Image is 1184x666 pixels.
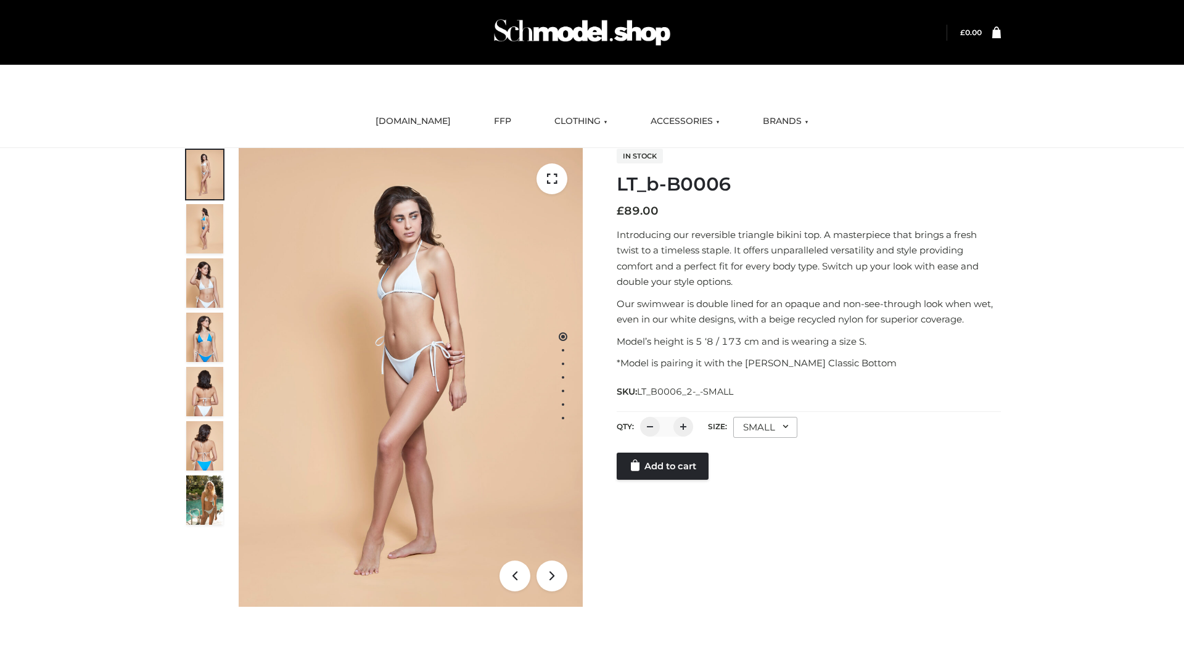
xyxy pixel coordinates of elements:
a: CLOTHING [545,108,617,135]
h1: LT_b-B0006 [617,173,1001,195]
p: *Model is pairing it with the [PERSON_NAME] Classic Bottom [617,355,1001,371]
bdi: 0.00 [960,28,982,37]
span: £ [617,204,624,218]
div: SMALL [733,417,797,438]
img: ArielClassicBikiniTop_CloudNine_AzureSky_OW114ECO_4-scaled.jpg [186,313,223,362]
img: ArielClassicBikiniTop_CloudNine_AzureSky_OW114ECO_8-scaled.jpg [186,421,223,471]
p: Model’s height is 5 ‘8 / 173 cm and is wearing a size S. [617,334,1001,350]
bdi: 89.00 [617,204,659,218]
label: Size: [708,422,727,431]
img: ArielClassicBikiniTop_CloudNine_AzureSky_OW114ECO_3-scaled.jpg [186,258,223,308]
span: LT_B0006_2-_-SMALL [637,386,733,397]
img: ArielClassicBikiniTop_CloudNine_AzureSky_OW114ECO_2-scaled.jpg [186,204,223,253]
img: ArielClassicBikiniTop_CloudNine_AzureSky_OW114ECO_7-scaled.jpg [186,367,223,416]
img: Arieltop_CloudNine_AzureSky2.jpg [186,475,223,525]
a: £0.00 [960,28,982,37]
a: FFP [485,108,520,135]
p: Our swimwear is double lined for an opaque and non-see-through look when wet, even in our white d... [617,296,1001,327]
a: Add to cart [617,453,709,480]
img: ArielClassicBikiniTop_CloudNine_AzureSky_OW114ECO_1-scaled.jpg [186,150,223,199]
span: In stock [617,149,663,163]
a: BRANDS [754,108,818,135]
img: ArielClassicBikiniTop_CloudNine_AzureSky_OW114ECO_1 [239,148,583,607]
span: £ [960,28,965,37]
img: Schmodel Admin 964 [490,8,675,57]
a: [DOMAIN_NAME] [366,108,460,135]
p: Introducing our reversible triangle bikini top. A masterpiece that brings a fresh twist to a time... [617,227,1001,290]
label: QTY: [617,422,634,431]
a: ACCESSORIES [641,108,729,135]
span: SKU: [617,384,734,399]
